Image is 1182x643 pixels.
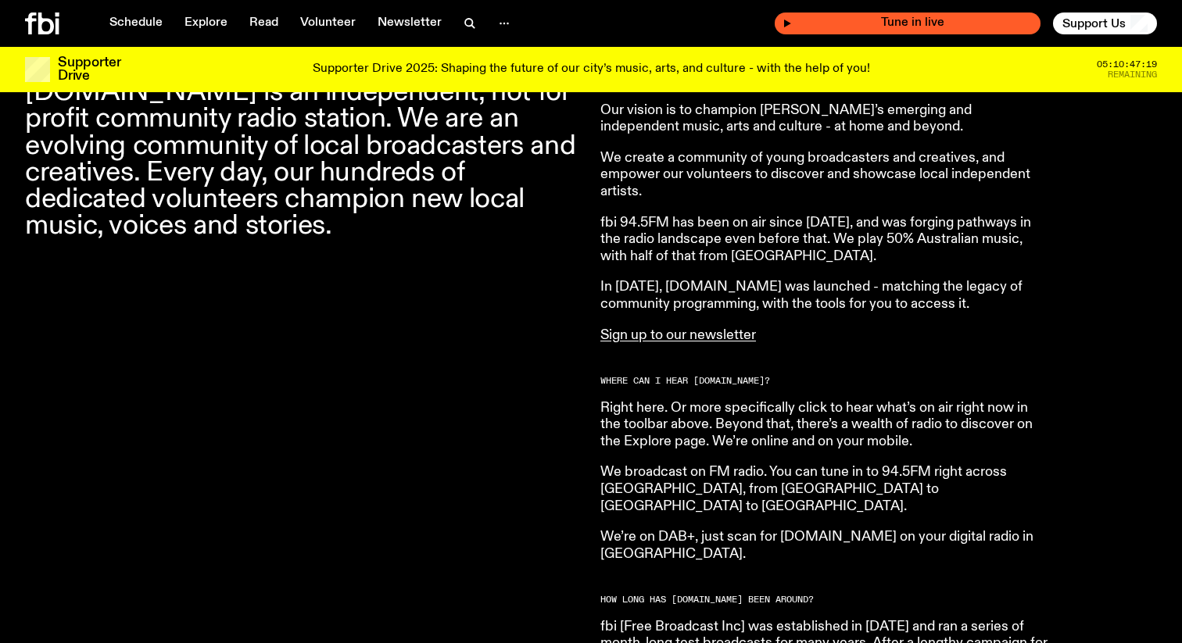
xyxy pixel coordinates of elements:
[291,13,365,34] a: Volunteer
[600,328,756,342] a: Sign up to our newsletter
[25,79,582,239] p: [DOMAIN_NAME] is an independent, not for profit community radio station. We are an evolving commu...
[313,63,870,77] p: Supporter Drive 2025: Shaping the future of our city’s music, arts, and culture - with the help o...
[1108,70,1157,79] span: Remaining
[175,13,237,34] a: Explore
[600,215,1051,266] p: fbi 94.5FM has been on air since [DATE], and was forging pathways in the radio landscape even bef...
[600,400,1051,451] p: Right here. Or more specifically click to hear what’s on air right now in the toolbar above. Beyo...
[100,13,172,34] a: Schedule
[600,279,1051,313] p: In [DATE], [DOMAIN_NAME] was launched - matching the legacy of community programming, with the to...
[775,13,1041,34] button: On AirMornings with [PERSON_NAME] / going All OutMornings with [PERSON_NAME] / going All OutTune ...
[58,56,120,83] h3: Supporter Drive
[368,13,451,34] a: Newsletter
[600,464,1051,515] p: We broadcast on FM radio. You can tune in to 94.5FM right across [GEOGRAPHIC_DATA], from [GEOGRAP...
[600,377,1051,385] h2: Where can I hear [DOMAIN_NAME]?
[792,17,1033,29] span: Tune in live
[600,529,1051,563] p: We’re on DAB+, just scan for [DOMAIN_NAME] on your digital radio in [GEOGRAPHIC_DATA].
[1097,60,1157,69] span: 05:10:47:19
[600,102,1051,136] p: Our vision is to champion [PERSON_NAME]’s emerging and independent music, arts and culture - at h...
[600,595,1051,604] h2: How long has [DOMAIN_NAME] been around?
[600,150,1051,201] p: We create a community of young broadcasters and creatives, and empower our volunteers to discover...
[1053,13,1157,34] button: Support Us
[1062,16,1126,30] span: Support Us
[240,13,288,34] a: Read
